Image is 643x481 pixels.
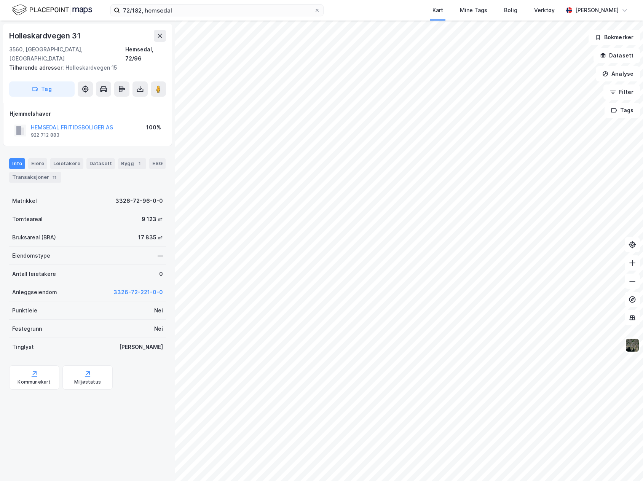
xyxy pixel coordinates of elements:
button: Analyse [596,66,640,81]
div: Transaksjoner [9,172,61,183]
div: Kontrollprogram for chat [605,444,643,481]
button: Tag [9,81,75,97]
div: — [158,251,163,260]
div: Holleskardvegen 31 [9,30,82,42]
div: 0 [159,269,163,279]
div: 3560, [GEOGRAPHIC_DATA], [GEOGRAPHIC_DATA] [9,45,125,63]
div: Datasett [86,158,115,169]
div: Bolig [504,6,517,15]
div: 17 835 ㎡ [138,233,163,242]
div: Bruksareal (BRA) [12,233,56,242]
div: Verktøy [534,6,555,15]
div: Hemsedal, 72/96 [125,45,166,63]
div: Miljøstatus [74,379,101,385]
div: Info [9,158,25,169]
div: Festegrunn [12,324,42,333]
div: Hjemmelshaver [10,109,166,118]
div: Holleskardvegen 15 [9,63,160,72]
iframe: Chat Widget [605,444,643,481]
div: Eiere [28,158,47,169]
div: Punktleie [12,306,37,315]
img: logo.f888ab2527a4732fd821a326f86c7f29.svg [12,3,92,17]
div: Antall leietakere [12,269,56,279]
div: 922 712 883 [31,132,59,138]
div: Matrikkel [12,196,37,205]
div: Tinglyst [12,342,34,352]
div: ESG [149,158,166,169]
button: Filter [603,84,640,100]
button: Tags [605,103,640,118]
div: Mine Tags [460,6,487,15]
div: 1 [136,160,143,167]
div: Kommunekart [18,379,51,385]
div: 3326-72-96-0-0 [115,196,163,205]
div: 9 123 ㎡ [142,215,163,224]
div: [PERSON_NAME] [119,342,163,352]
div: 100% [146,123,161,132]
div: [PERSON_NAME] [575,6,619,15]
div: Leietakere [50,158,83,169]
button: Bokmerker [589,30,640,45]
button: Datasett [594,48,640,63]
span: Tilhørende adresser: [9,64,65,71]
div: Nei [154,306,163,315]
div: Kart [432,6,443,15]
div: Tomteareal [12,215,43,224]
button: 3326-72-221-0-0 [113,288,163,297]
input: Søk på adresse, matrikkel, gårdeiere, leietakere eller personer [120,5,314,16]
div: Anleggseiendom [12,288,57,297]
div: Nei [154,324,163,333]
div: Bygg [118,158,146,169]
img: 9k= [625,338,640,352]
div: Eiendomstype [12,251,50,260]
div: 11 [51,174,58,181]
